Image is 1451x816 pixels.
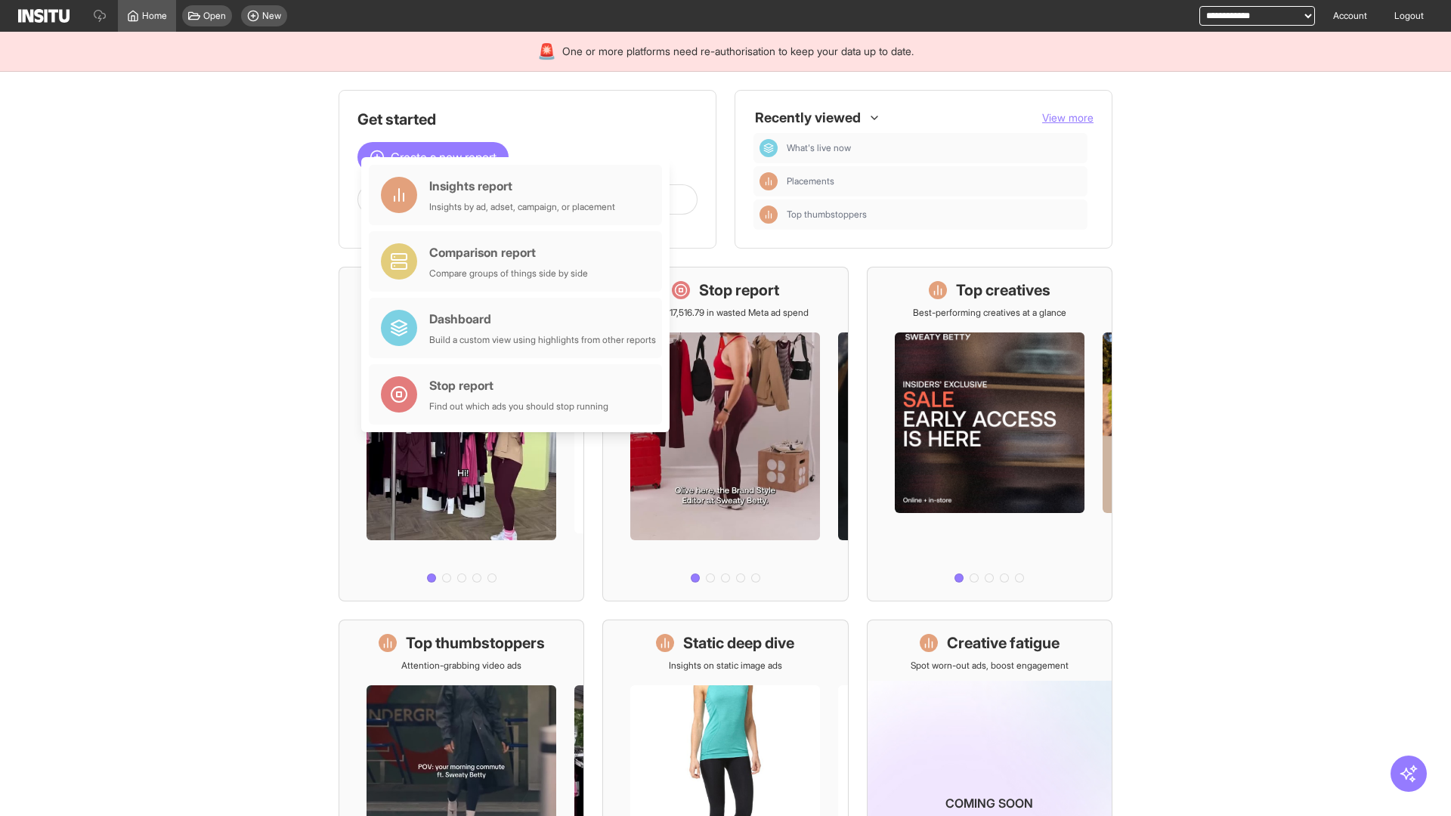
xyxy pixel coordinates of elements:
h1: Top thumbstoppers [406,632,545,654]
div: Insights [760,206,778,224]
p: Best-performing creatives at a glance [913,307,1066,319]
span: Top thumbstoppers [787,209,867,221]
h1: Stop report [699,280,779,301]
h1: Static deep dive [683,632,794,654]
div: Dashboard [760,139,778,157]
div: Stop report [429,376,608,394]
button: View more [1042,110,1094,125]
div: Build a custom view using highlights from other reports [429,334,656,346]
div: Insights by ad, adset, campaign, or placement [429,201,615,213]
a: Stop reportSave £17,516.79 in wasted Meta ad spend [602,267,848,601]
span: Home [142,10,167,22]
div: Compare groups of things side by side [429,267,588,280]
p: Insights on static image ads [669,660,782,672]
span: Open [203,10,226,22]
div: Find out which ads you should stop running [429,400,608,413]
span: What's live now [787,142,851,154]
p: Save £17,516.79 in wasted Meta ad spend [642,307,809,319]
div: Insights report [429,177,615,195]
span: What's live now [787,142,1081,154]
span: Create a new report [391,148,497,166]
span: One or more platforms need re-authorisation to keep your data up to date. [562,44,914,59]
span: New [262,10,281,22]
img: Logo [18,9,70,23]
span: Top thumbstoppers [787,209,1081,221]
h1: Get started [357,109,698,130]
h1: Top creatives [956,280,1050,301]
div: Insights [760,172,778,190]
div: 🚨 [537,41,556,62]
button: Create a new report [357,142,509,172]
a: What's live nowSee all active ads instantly [339,267,584,601]
span: Placements [787,175,1081,187]
div: Comparison report [429,243,588,261]
span: View more [1042,111,1094,124]
span: Placements [787,175,834,187]
a: Top creativesBest-performing creatives at a glance [867,267,1112,601]
p: Attention-grabbing video ads [401,660,521,672]
div: Dashboard [429,310,656,328]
